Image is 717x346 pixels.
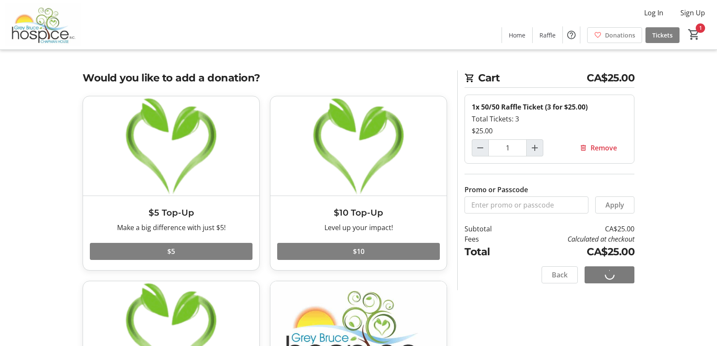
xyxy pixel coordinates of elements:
td: Total [465,244,514,259]
span: CA$25.00 [587,70,634,86]
span: Tickets [652,31,673,40]
span: $5 [167,246,175,257]
td: Subtotal [465,224,514,234]
input: 50/50 Raffle Ticket (3 for $25.00) Quantity [488,139,527,156]
span: Raffle [539,31,556,40]
img: $10 Top-Up [270,96,447,196]
span: $10 [353,246,364,257]
button: Help [563,26,580,43]
span: Sign Up [680,8,705,18]
button: Sign Up [674,6,712,20]
button: Back [542,266,578,283]
img: Grey Bruce Hospice's Logo [5,3,81,46]
span: Log In [644,8,663,18]
td: CA$25.00 [514,224,634,234]
button: Apply [595,196,634,213]
button: $5 [90,243,252,260]
div: Total Tickets: 3 [472,114,627,124]
a: Tickets [645,27,680,43]
div: 1x 50/50 Raffle Ticket (3 for $25.00) [472,102,627,112]
div: Make a big difference with just $5! [90,222,252,233]
td: Fees [465,234,514,244]
h3: $5 Top-Up [90,206,252,219]
div: Level up your impact! [277,222,440,233]
span: Home [509,31,525,40]
span: Back [552,270,568,280]
h2: Would you like to add a donation? [83,70,447,86]
button: Increment by one [527,140,543,156]
h2: Cart [465,70,634,88]
label: Promo or Passcode [465,185,528,195]
button: Remove [569,139,627,156]
span: Apply [605,200,624,210]
button: Decrement by one [472,140,488,156]
h3: $10 Top-Up [277,206,440,219]
td: Calculated at checkout [514,234,634,244]
input: Enter promo or passcode [465,196,588,213]
button: $10 [277,243,440,260]
a: Raffle [533,27,562,43]
img: $5 Top-Up [83,96,259,196]
div: $25.00 [472,126,627,136]
span: Donations [605,31,635,40]
span: Remove [591,143,617,153]
button: Cart [686,27,702,42]
td: CA$25.00 [514,244,634,259]
a: Home [502,27,532,43]
a: Donations [587,27,642,43]
button: Log In [637,6,670,20]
